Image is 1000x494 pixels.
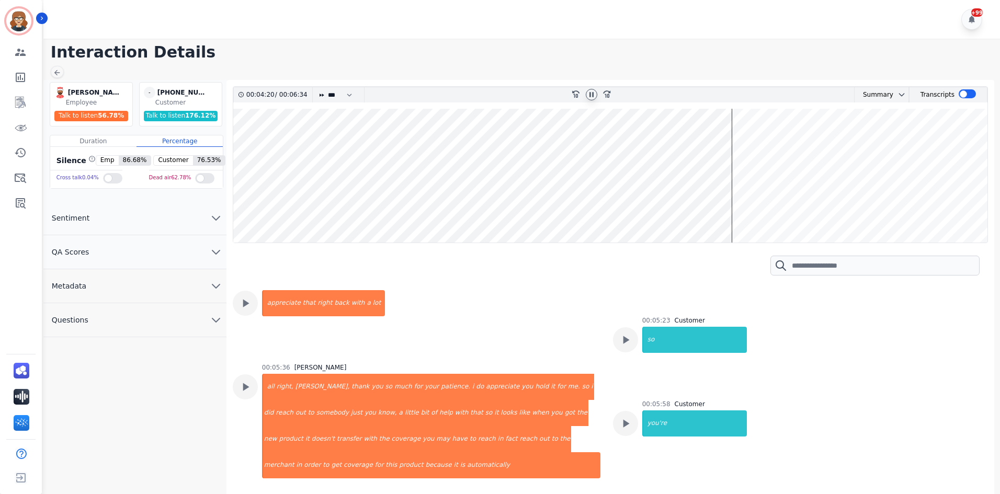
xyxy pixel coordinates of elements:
button: chevron down [893,90,906,99]
div: Transcripts [921,87,954,102]
div: 00:05:58 [642,400,671,408]
div: to [551,426,559,452]
div: because [424,452,452,478]
span: 176.12 % [185,112,215,119]
div: like [518,400,531,426]
div: it [493,400,499,426]
div: back [333,290,350,316]
div: so [484,400,494,426]
div: product [398,452,424,478]
div: +99 [971,8,983,17]
div: reach [518,426,538,452]
div: a [398,400,404,426]
div: coverage [391,426,422,452]
svg: chevron down [210,246,222,258]
div: with [362,426,378,452]
div: that [469,400,484,426]
span: Questions [43,315,97,325]
div: the [559,426,572,452]
div: out [294,400,307,426]
div: new [263,426,278,452]
div: you [550,400,564,426]
div: Silence [54,155,96,166]
span: 86.68 % [119,156,151,165]
div: of [430,400,438,426]
div: with [454,400,469,426]
div: automatically [466,452,600,478]
div: in [295,452,303,478]
div: it [304,426,311,452]
div: Dead air 62.78 % [149,170,191,186]
div: a [366,290,371,316]
svg: chevron down [210,314,222,326]
div: in [497,426,505,452]
div: this [384,452,398,478]
div: with [350,290,366,316]
div: so [581,374,590,400]
div: is [459,452,467,478]
div: Employee [66,98,130,107]
div: for [374,452,385,478]
div: Talk to listen [144,111,218,121]
div: got [564,400,576,426]
div: your [424,374,440,400]
div: [PERSON_NAME] [68,87,120,98]
div: appreciate [485,374,520,400]
div: little [404,400,420,426]
div: Customer [155,98,220,107]
div: i [471,374,475,400]
div: the [378,426,391,452]
img: Bordered avatar [6,8,31,33]
button: QA Scores chevron down [43,235,226,269]
div: may [435,426,451,452]
div: 00:06:34 [277,87,306,102]
div: for [556,374,567,400]
div: all [263,374,276,400]
span: Sentiment [43,213,98,223]
span: QA Scores [43,247,98,257]
div: the [576,400,588,426]
div: product [278,426,304,452]
div: you [422,426,435,452]
svg: chevron down [210,280,222,292]
div: Summary [855,87,893,102]
div: [PHONE_NUMBER] [157,87,210,98]
div: Talk to listen [54,111,129,121]
div: that [302,290,316,316]
div: right [316,290,333,316]
div: bit [420,400,430,426]
div: 00:05:36 [262,363,290,372]
div: merchant [263,452,296,478]
span: Metadata [43,281,95,291]
h1: Interaction Details [51,43,1000,62]
div: thank [350,374,370,400]
div: Customer [675,400,705,408]
div: appreciate [263,290,302,316]
div: doesn't [311,426,336,452]
svg: chevron down [210,212,222,224]
div: 00:04:20 [246,87,275,102]
span: 76.53 % [193,156,225,165]
div: you're [643,410,747,436]
div: you [520,374,534,400]
span: 56.78 % [98,112,124,119]
div: reach [477,426,497,452]
div: to [322,452,330,478]
div: to [307,400,315,426]
div: looks [499,400,518,426]
div: it [550,374,556,400]
div: for [413,374,424,400]
div: have [451,426,469,452]
div: transfer [336,426,362,452]
svg: chevron down [897,90,906,99]
div: so [384,374,394,400]
div: just [350,400,363,426]
div: / [246,87,310,102]
div: hold [534,374,550,400]
div: get [330,452,343,478]
div: much [393,374,413,400]
div: Percentage [137,135,223,147]
div: so [643,327,747,353]
button: Sentiment chevron down [43,201,226,235]
div: reach [275,400,294,426]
